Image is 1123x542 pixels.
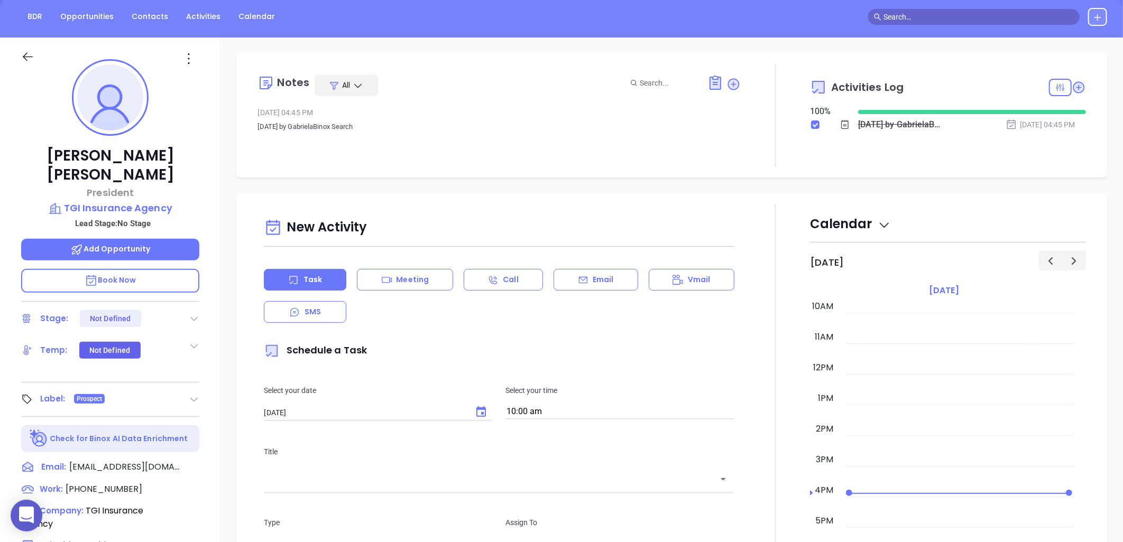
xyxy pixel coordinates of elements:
[85,275,136,285] span: Book Now
[688,274,711,285] p: Vmail
[54,8,120,25] a: Opportunities
[89,342,130,359] div: Not Defined
[26,217,199,230] p: Lead Stage: No Stage
[21,201,199,216] a: TGI Insurance Agency
[264,446,734,457] p: Title
[40,483,63,494] span: Work:
[810,215,891,232] span: Calendar
[264,385,493,396] p: Select your date
[264,343,367,357] span: Schedule a Task
[883,11,1074,23] input: Search…
[90,310,131,327] div: Not Defined
[264,214,734,241] div: New Activity
[503,274,518,285] p: Call
[70,244,151,254] span: Add Opportunity
[77,64,143,130] img: profile-user
[50,433,188,444] p: Check for Binox AI Data Enrichment
[813,484,835,497] div: 4pm
[1039,251,1063,270] button: Previous day
[77,393,103,405] span: Prospect
[342,80,350,90] span: All
[810,300,835,313] div: 10am
[264,407,466,418] input: MM/DD/YYYY
[125,8,174,25] a: Contacts
[232,8,281,25] a: Calendar
[21,8,49,25] a: BDR
[66,483,142,495] span: [PHONE_NUMBER]
[814,453,835,466] div: 3pm
[816,392,835,405] div: 1pm
[716,472,731,487] button: Open
[1062,251,1086,270] button: Next day
[305,306,321,317] p: SMS
[810,257,844,268] h2: [DATE]
[41,461,66,474] span: Email:
[396,274,429,285] p: Meeting
[814,423,835,435] div: 2pm
[257,120,741,133] p: [DATE] by GabrielaBinox Search
[303,274,322,285] p: Task
[505,385,734,396] p: Select your time
[813,515,835,527] div: 5pm
[505,517,734,528] p: Assign To
[30,429,48,448] img: Ai-Enrich-DaqCidB-.svg
[277,77,309,88] div: Notes
[1006,119,1075,130] div: [DATE] 04:45 PM
[40,505,84,516] span: Company:
[831,82,904,92] span: Activities Log
[471,401,492,423] button: Choose date, selected date is Aug 19, 2025
[813,331,835,343] div: 11am
[69,461,180,473] span: [EMAIL_ADDRESS][DOMAIN_NAME]
[180,8,227,25] a: Activities
[593,274,614,285] p: Email
[21,185,199,200] p: President
[40,391,66,407] div: Label:
[811,361,835,374] div: 12pm
[264,517,493,528] p: Type
[40,311,69,326] div: Stage:
[257,105,741,120] div: [DATE] 04:45 PM
[874,13,881,21] span: search
[927,283,961,298] a: [DATE]
[858,117,942,133] div: [DATE] by GabrielaBinox Search
[810,105,845,118] div: 100 %
[40,342,68,358] div: Temp:
[21,146,199,184] p: [PERSON_NAME] [PERSON_NAME]
[640,77,696,89] input: Search...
